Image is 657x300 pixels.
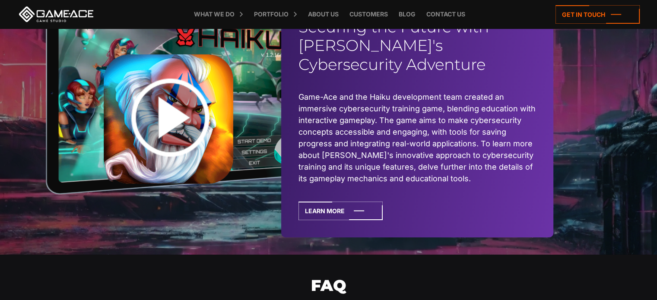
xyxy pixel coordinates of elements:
[298,91,536,184] li: Game-Ace and the Haiku development team created an immersive cybersecurity training game, blendin...
[555,5,640,24] a: Get in touch
[104,54,233,184] img: Play button
[298,202,383,220] a: Learn More
[298,18,536,74] h2: Securing the Future with [PERSON_NAME]'s Cybersecurity Adventure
